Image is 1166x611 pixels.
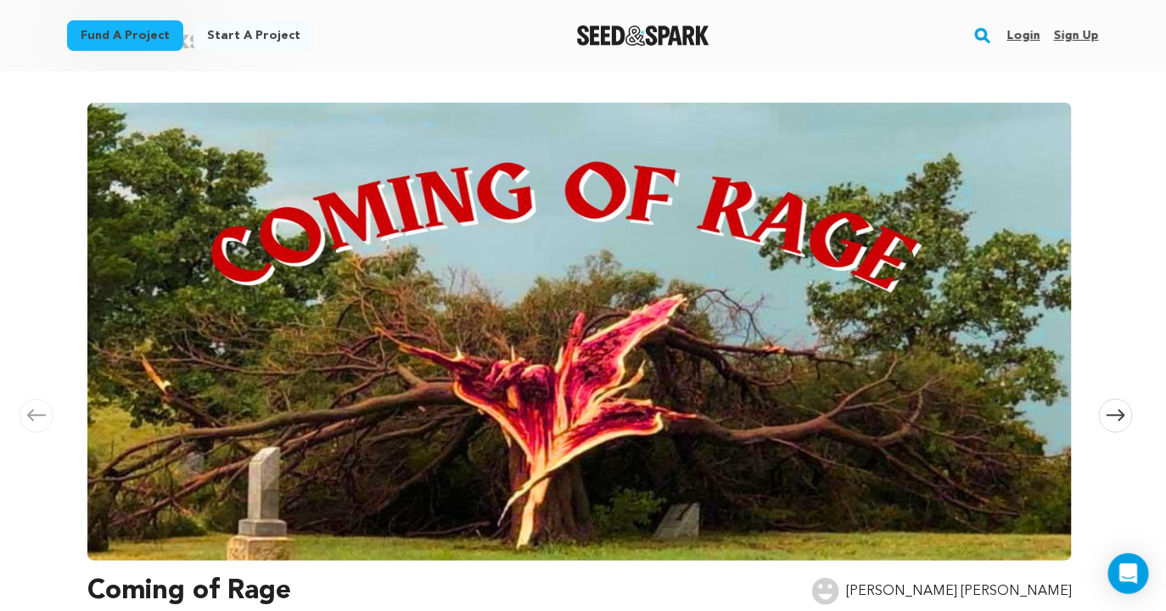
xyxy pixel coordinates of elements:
img: Coming of Rage image [87,103,1072,561]
a: Login [1007,22,1040,49]
p: [PERSON_NAME] [PERSON_NAME] [846,581,1072,602]
a: Seed&Spark Homepage [577,25,710,46]
a: Start a project [193,20,314,51]
div: Open Intercom Messenger [1108,553,1149,594]
img: Seed&Spark Logo Dark Mode [577,25,710,46]
img: user.png [812,578,839,605]
a: Sign up [1054,22,1099,49]
a: Fund a project [67,20,183,51]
